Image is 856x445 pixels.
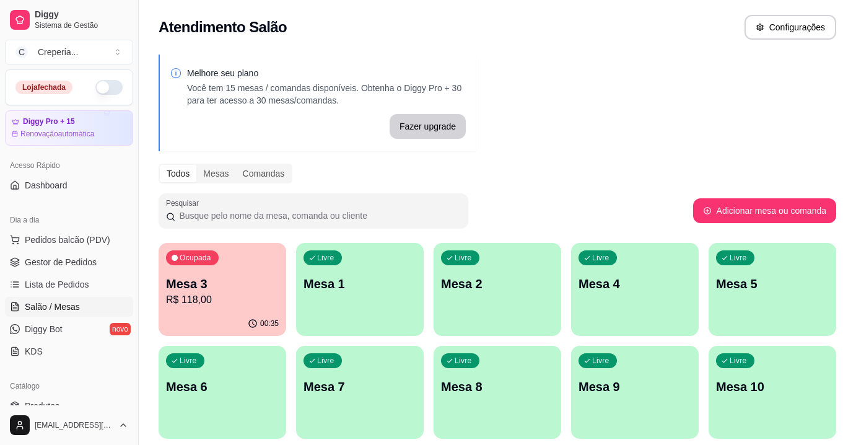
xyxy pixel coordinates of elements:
button: LivreMesa 10 [709,346,836,439]
div: Comandas [236,165,292,182]
p: Mesa 10 [716,378,829,395]
a: Dashboard [5,175,133,195]
p: Mesa 8 [441,378,554,395]
div: Mesas [196,165,235,182]
span: Lista de Pedidos [25,278,89,291]
a: DiggySistema de Gestão [5,5,133,35]
button: Alterar Status [95,80,123,95]
span: C [15,46,28,58]
div: Todos [160,165,196,182]
span: KDS [25,345,43,358]
button: LivreMesa 2 [434,243,561,336]
button: Configurações [745,15,836,40]
p: Mesa 6 [166,378,279,395]
div: Dia a dia [5,210,133,230]
button: LivreMesa 5 [709,243,836,336]
p: Você tem 15 mesas / comandas disponíveis. Obtenha o Diggy Pro + 30 para ter acesso a 30 mesas/com... [187,82,466,107]
p: R$ 118,00 [166,293,279,307]
span: Salão / Mesas [25,301,80,313]
span: Sistema de Gestão [35,20,128,30]
p: Mesa 3 [166,275,279,293]
span: Diggy Bot [25,323,63,335]
p: Mesa 5 [716,275,829,293]
a: Diggy Pro + 15Renovaçãoautomática [5,110,133,146]
button: [EMAIL_ADDRESS][DOMAIN_NAME] [5,410,133,440]
span: Dashboard [25,179,68,192]
button: LivreMesa 1 [296,243,424,336]
button: Select a team [5,40,133,64]
p: Mesa 7 [304,378,416,395]
p: Ocupada [180,253,211,263]
button: Adicionar mesa ou comanda [693,198,836,223]
article: Diggy Pro + 15 [23,117,75,126]
button: LivreMesa 7 [296,346,424,439]
p: Livre [317,253,334,263]
a: Gestor de Pedidos [5,252,133,272]
span: Diggy [35,9,128,20]
span: Produtos [25,400,59,412]
button: LivreMesa 9 [571,346,699,439]
button: LivreMesa 4 [571,243,699,336]
a: Produtos [5,396,133,416]
article: Renovação automática [20,129,94,139]
p: 00:35 [260,319,279,328]
div: Loja fechada [15,81,72,94]
p: Livre [180,356,197,366]
p: Livre [317,356,334,366]
p: Mesa 4 [579,275,691,293]
p: Mesa 1 [304,275,416,293]
h2: Atendimento Salão [159,17,287,37]
button: LivreMesa 8 [434,346,561,439]
p: Livre [455,253,472,263]
button: Pedidos balcão (PDV) [5,230,133,250]
p: Livre [730,253,747,263]
div: Acesso Rápido [5,156,133,175]
div: Creperia ... [38,46,78,58]
p: Livre [592,356,609,366]
button: OcupadaMesa 3R$ 118,0000:35 [159,243,286,336]
p: Melhore seu plano [187,67,466,79]
span: [EMAIL_ADDRESS][DOMAIN_NAME] [35,420,113,430]
input: Pesquisar [175,209,461,222]
div: Catálogo [5,376,133,396]
button: LivreMesa 6 [159,346,286,439]
p: Livre [592,253,609,263]
a: KDS [5,341,133,361]
span: Pedidos balcão (PDV) [25,234,110,246]
a: Salão / Mesas [5,297,133,317]
a: Diggy Botnovo [5,319,133,339]
span: Gestor de Pedidos [25,256,97,268]
p: Livre [455,356,472,366]
a: Lista de Pedidos [5,275,133,294]
p: Livre [730,356,747,366]
button: Fazer upgrade [390,114,466,139]
label: Pesquisar [166,198,203,208]
p: Mesa 9 [579,378,691,395]
p: Mesa 2 [441,275,554,293]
